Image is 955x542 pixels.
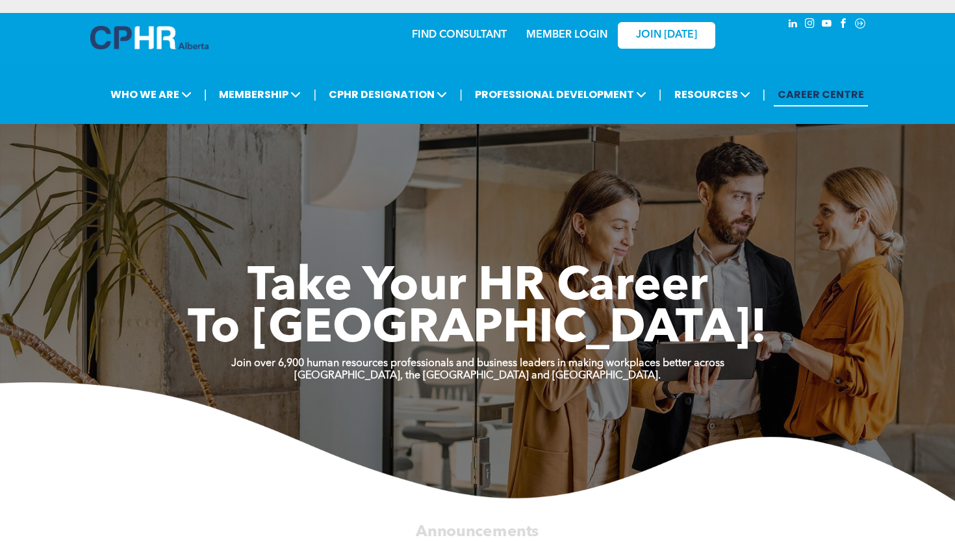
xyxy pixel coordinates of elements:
[636,29,697,42] span: JOIN [DATE]
[659,81,662,108] li: |
[248,264,708,311] span: Take Your HR Career
[526,30,607,40] a: MEMBER LOGIN
[412,30,507,40] a: FIND CONSULTANT
[204,81,207,108] li: |
[107,82,196,106] span: WHO WE ARE
[802,16,817,34] a: instagram
[471,82,650,106] span: PROFESSIONAL DEVELOPMENT
[618,22,715,49] a: JOIN [DATE]
[459,81,463,108] li: |
[90,26,209,49] img: A blue and white logo for cp alberta
[819,16,834,34] a: youtube
[774,82,868,106] a: CAREER CENTRE
[670,82,754,106] span: RESOURCES
[853,16,867,34] a: Social network
[231,358,724,369] strong: Join over 6,900 human resources professionals and business leaders in making workplaces better ac...
[313,81,316,108] li: |
[763,81,766,108] li: |
[416,524,539,539] span: Announcements
[215,82,305,106] span: MEMBERSHIP
[325,82,451,106] span: CPHR DESIGNATION
[294,371,661,381] strong: [GEOGRAPHIC_DATA], the [GEOGRAPHIC_DATA] and [GEOGRAPHIC_DATA].
[836,16,850,34] a: facebook
[188,306,767,353] span: To [GEOGRAPHIC_DATA]!
[785,16,800,34] a: linkedin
